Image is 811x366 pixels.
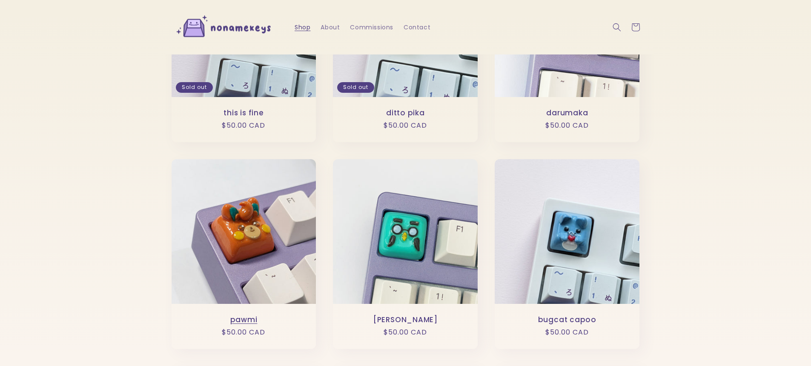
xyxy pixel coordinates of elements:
a: Shop [289,18,315,36]
summary: Search [608,18,626,37]
a: this is fine [180,109,308,117]
a: ditto pika [341,109,469,117]
img: nonamekeys [172,12,278,43]
span: Contact [404,23,430,31]
a: About [315,18,345,36]
a: pawmi [180,315,308,324]
a: Contact [398,18,436,36]
a: Commissions [345,18,398,36]
span: Commissions [350,23,393,31]
a: [PERSON_NAME] [341,315,469,324]
a: bugcat capoo [503,315,631,324]
span: About [321,23,340,31]
span: Shop [295,23,310,31]
a: darumaka [503,109,631,117]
